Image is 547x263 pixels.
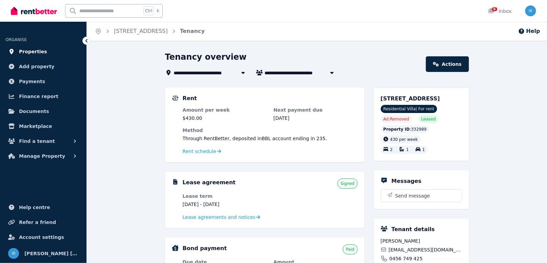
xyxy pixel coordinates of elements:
[180,28,205,34] a: Tenancy
[172,245,179,251] img: Bond Details
[183,107,267,113] dt: Amount per week
[8,248,19,259] img: Ian Rosie
[406,148,409,152] span: 1
[422,116,436,122] span: Leased
[274,107,358,113] dt: Next payment due
[381,238,462,244] span: [PERSON_NAME]
[395,192,430,199] span: Send message
[384,116,409,122] span: Ad: Removed
[157,8,159,14] span: k
[5,37,27,42] span: ORGANISE
[5,105,81,118] a: Documents
[19,77,45,86] span: Payments
[5,90,81,103] a: Finance report
[183,115,267,121] dd: $430.00
[390,148,393,152] span: 2
[172,96,179,101] img: Rental Payments
[183,148,221,155] a: Rent schedule
[183,127,358,134] dt: Method
[392,177,422,185] h5: Messages
[5,230,81,244] a: Account settings
[19,218,56,226] span: Refer a friend
[183,244,227,252] h5: Bond payment
[11,6,57,16] img: RentBetter
[19,233,64,241] span: Account settings
[19,92,58,100] span: Finance report
[183,179,236,187] h5: Lease agreement
[19,122,52,130] span: Marketplace
[19,107,49,115] span: Documents
[384,127,410,132] span: Property ID
[5,134,81,148] button: Find a tenant
[19,152,65,160] span: Manage Property
[518,27,540,35] button: Help
[165,52,247,62] h1: Tenancy overview
[19,62,55,71] span: Add property
[87,22,213,41] nav: Breadcrumb
[390,137,418,142] span: 430 per week
[183,94,197,102] h5: Rent
[143,6,154,15] span: Ctrl
[5,201,81,214] a: Help centre
[5,215,81,229] a: Refer a friend
[392,225,435,233] h5: Tenant details
[381,95,440,102] span: [STREET_ADDRESS]
[183,201,267,208] dd: [DATE] - [DATE]
[381,105,437,113] span: Residential Villa | For rent
[24,249,78,258] span: [PERSON_NAME] [PERSON_NAME]
[488,8,512,15] div: Inbox
[5,149,81,163] button: Manage Property
[19,137,55,145] span: Find a tenant
[183,148,216,155] span: Rent schedule
[423,148,425,152] span: 1
[390,255,423,262] span: 0456 749 425
[381,190,462,202] button: Send message
[492,7,497,11] span: 6
[183,193,267,200] dt: Lease term
[525,5,536,16] img: Ian Rosie
[5,45,81,58] a: Properties
[5,119,81,133] a: Marketplace
[346,247,354,252] span: Paid
[19,48,47,56] span: Properties
[274,115,358,121] dd: [DATE]
[183,136,327,141] span: Through RentBetter , deposited in BBL account ending in 235 .
[426,56,469,72] a: Actions
[183,214,260,221] a: Lease agreements and notices
[5,75,81,88] a: Payments
[183,214,256,221] span: Lease agreements and notices
[340,181,354,186] span: Signed
[19,203,50,211] span: Help centre
[381,125,430,133] div: : 332989
[389,246,462,253] span: [EMAIL_ADDRESS][DOMAIN_NAME]
[114,28,168,34] a: [STREET_ADDRESS]
[5,60,81,73] a: Add property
